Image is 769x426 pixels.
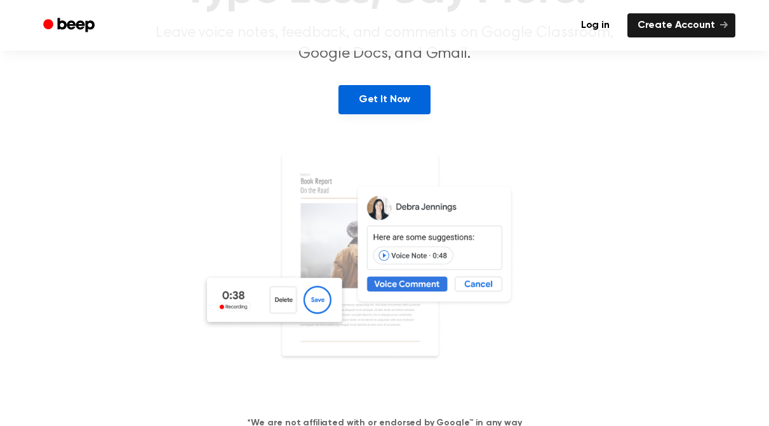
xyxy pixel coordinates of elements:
[34,13,106,38] a: Beep
[201,152,569,396] img: Voice Comments on Docs and Recording Widget
[627,13,735,37] a: Create Account
[571,13,620,37] a: Log in
[338,85,431,114] a: Get It Now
